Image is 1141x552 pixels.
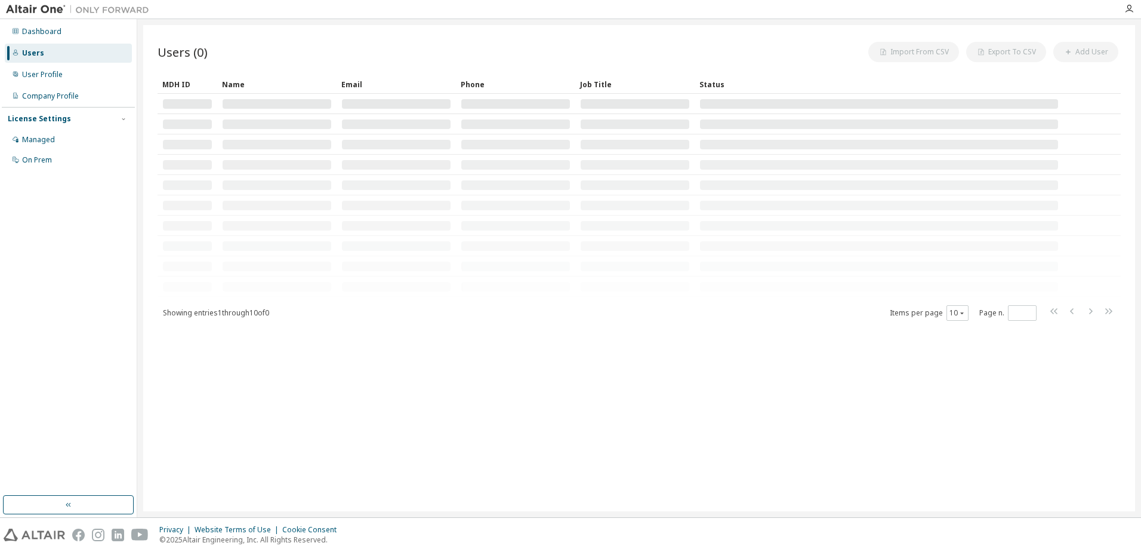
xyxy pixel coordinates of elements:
div: License Settings [8,114,71,124]
span: Items per page [890,305,969,321]
div: Managed [22,135,55,145]
span: Page n. [979,305,1037,321]
button: Import From CSV [868,42,959,62]
img: facebook.svg [72,529,85,541]
div: Phone [461,75,570,94]
div: Dashboard [22,27,61,36]
p: © 2025 Altair Engineering, Inc. All Rights Reserved. [159,535,344,545]
button: Add User [1053,42,1118,62]
div: MDH ID [162,75,212,94]
div: Name [222,75,332,94]
div: Cookie Consent [282,525,344,535]
div: On Prem [22,155,52,165]
span: Showing entries 1 through 10 of 0 [163,308,269,318]
img: linkedin.svg [112,529,124,541]
div: Email [341,75,451,94]
div: Status [699,75,1059,94]
div: Website Terms of Use [195,525,282,535]
div: Job Title [580,75,690,94]
img: Altair One [6,4,155,16]
div: Users [22,48,44,58]
img: youtube.svg [131,529,149,541]
div: Company Profile [22,91,79,101]
button: Export To CSV [966,42,1046,62]
span: Users (0) [158,44,208,60]
img: instagram.svg [92,529,104,541]
div: User Profile [22,70,63,79]
div: Privacy [159,525,195,535]
button: 10 [949,308,966,318]
img: altair_logo.svg [4,529,65,541]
